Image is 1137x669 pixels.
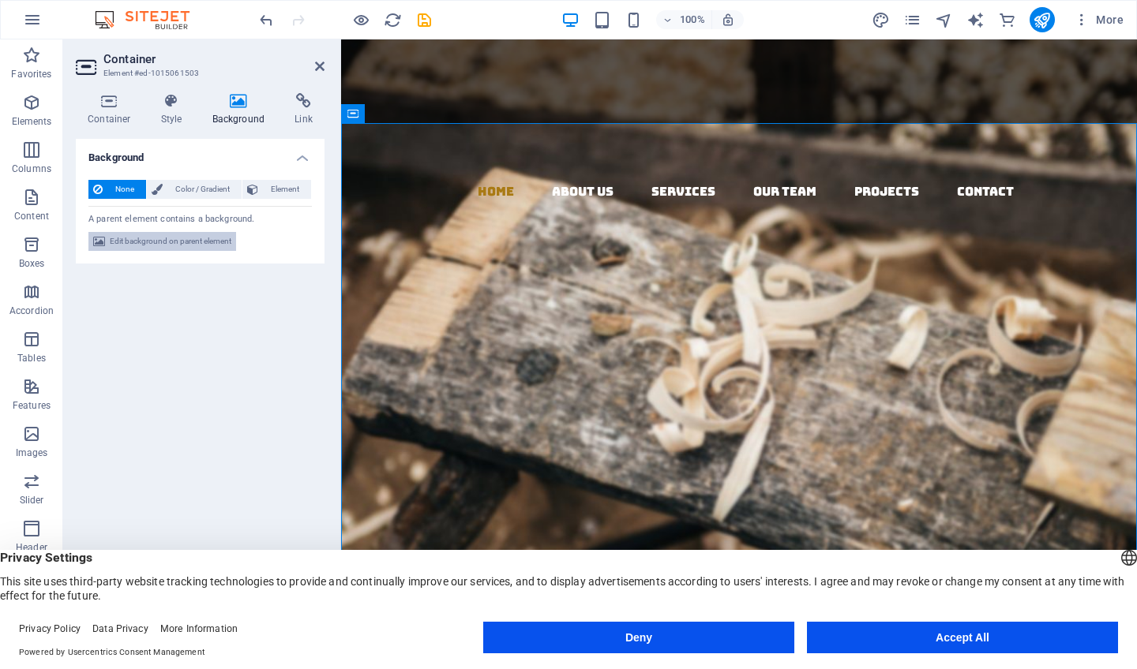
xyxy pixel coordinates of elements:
[656,10,712,29] button: 100%
[383,10,402,29] button: reload
[935,10,954,29] button: navigator
[19,257,45,270] p: Boxes
[721,13,735,27] i: On resize automatically adjust zoom level to fit chosen device.
[91,10,209,29] img: Editor Logo
[107,180,141,199] span: None
[351,10,370,29] button: Click here to leave preview mode and continue editing
[998,11,1016,29] i: Commerce
[1074,12,1124,28] span: More
[257,11,276,29] i: Undo: Change colors (Ctrl+Z)
[103,52,325,66] h2: Container
[12,163,51,175] p: Columns
[16,541,47,554] p: Header
[872,11,890,29] i: Design (Ctrl+Alt+Y)
[88,232,236,251] button: Edit background on parent element
[149,93,201,126] h4: Style
[9,305,54,317] p: Accordion
[11,68,51,80] p: Favorites
[16,447,48,459] p: Images
[1030,7,1055,32] button: publish
[384,11,402,29] i: Reload page
[903,11,921,29] i: Pages (Ctrl+Alt+S)
[257,10,276,29] button: undo
[201,93,283,126] h4: Background
[998,10,1017,29] button: commerce
[1033,11,1051,29] i: Publish
[167,180,237,199] span: Color / Gradient
[12,115,52,128] p: Elements
[966,11,985,29] i: AI Writer
[263,180,306,199] span: Element
[415,10,433,29] button: save
[242,180,311,199] button: Element
[872,10,891,29] button: design
[935,11,953,29] i: Navigator
[680,10,705,29] h6: 100%
[88,180,146,199] button: None
[17,352,46,364] p: Tables
[283,93,325,126] h4: Link
[76,139,325,167] h4: Background
[88,206,312,226] div: A parent element contains a background.
[20,494,44,506] p: Slider
[103,66,293,80] h3: Element #ed-1015061503
[415,11,433,29] i: Save (Ctrl+S)
[13,399,51,412] p: Features
[76,93,149,126] h4: Container
[147,180,242,199] button: Color / Gradient
[966,10,985,29] button: text_generator
[110,232,231,251] span: Edit background on parent element
[903,10,922,29] button: pages
[1068,7,1130,32] button: More
[14,210,49,222] p: Content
